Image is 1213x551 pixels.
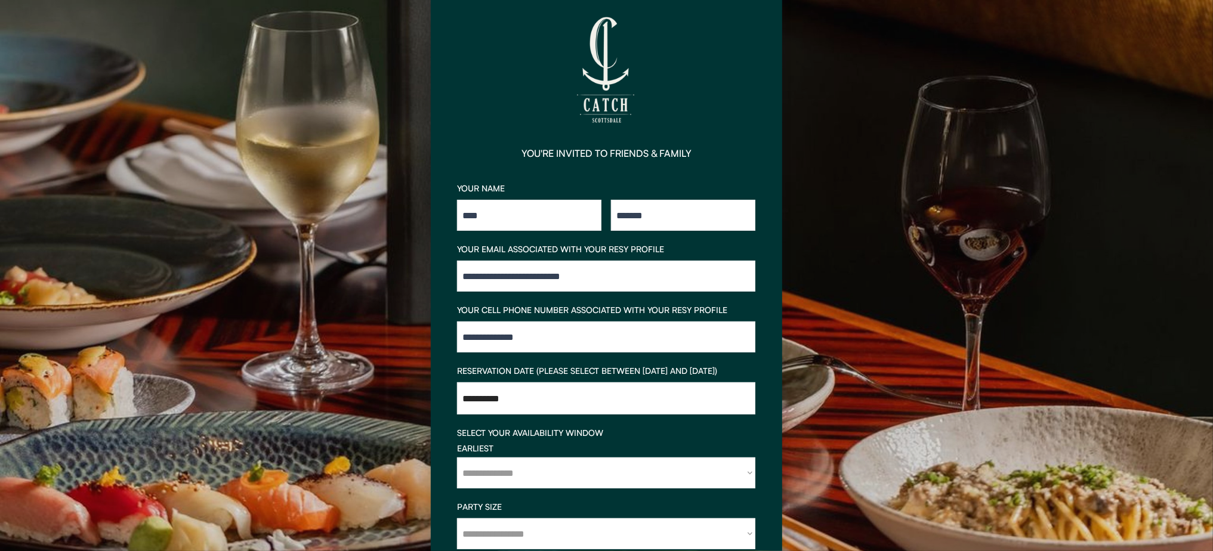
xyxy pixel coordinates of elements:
[457,306,755,314] div: YOUR CELL PHONE NUMBER ASSOCIATED WITH YOUR RESY PROFILE
[521,148,692,158] div: YOU'RE INVITED TO FRIENDS & FAMILY
[457,367,755,375] div: RESERVATION DATE (PLEASE SELECT BETWEEN [DATE] AND [DATE])
[457,444,755,453] div: EARLIEST
[457,245,755,253] div: YOUR EMAIL ASSOCIATED WITH YOUR RESY PROFILE
[547,10,666,129] img: CATCH%20SCOTTSDALE_Logo%20Only.png
[457,184,755,193] div: YOUR NAME
[457,429,755,437] div: SELECT YOUR AVAILABILITY WINDOW
[457,503,755,511] div: PARTY SIZE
